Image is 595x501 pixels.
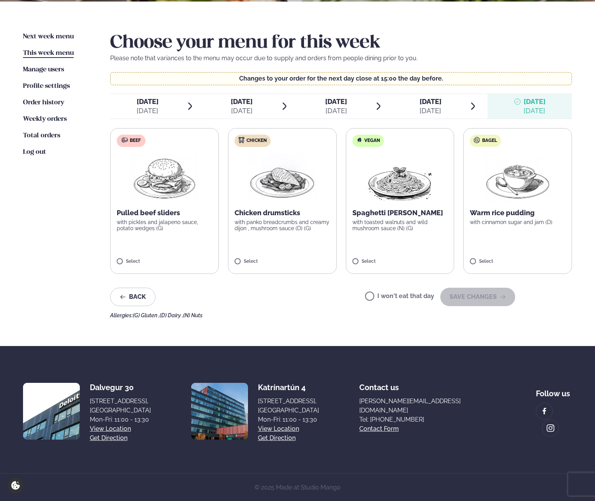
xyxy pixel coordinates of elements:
[23,148,46,157] a: Log out
[440,288,515,306] button: SAVE CHANGES
[364,138,380,144] span: Vegan
[23,82,70,91] a: Profile settings
[90,415,151,424] div: Mon-Fri: 11:00 - 13:30
[117,219,212,231] p: with pickles and jalapeno sauce, potato wedges (G)
[352,208,448,218] p: Spaghetti [PERSON_NAME]
[90,383,151,392] div: Dalvegur 30
[420,97,441,106] span: [DATE]
[524,106,545,115] div: [DATE]
[23,32,74,41] a: Next week menu
[470,208,565,218] p: Warm rice pudding
[470,219,565,225] p: with cinnamon sugar and jam (D)
[359,415,496,424] a: Tel: [PHONE_NUMBER]
[8,478,23,493] a: Cookie settings
[258,383,319,392] div: Katrínartún 4
[235,208,330,218] p: Chicken drumsticks
[482,138,497,144] span: Bagel
[183,312,203,318] span: (N) Nuts
[231,97,253,105] span: [DATE]
[110,54,572,63] p: Please note that variances to the menu may occur due to supply and orders from people dining prio...
[258,415,319,424] div: Mon-Fri: 11:00 - 13:30
[23,116,67,122] span: Weekly orders
[325,106,347,115] div: [DATE]
[23,149,46,155] span: Log out
[246,138,267,144] span: Chicken
[540,407,549,416] img: image alt
[23,131,60,140] a: Total orders
[546,424,555,433] img: image alt
[255,484,340,491] span: © 2025 Made at
[23,66,64,73] span: Manage users
[524,97,545,105] span: [DATE]
[325,97,347,105] span: [DATE]
[23,383,80,440] img: image alt
[235,219,330,231] p: with panko breadcrumbs and creamy dijon , mushroom sauce (D) (G)
[133,312,160,318] span: (G) Gluten ,
[536,403,552,419] a: image alt
[359,397,496,415] a: [PERSON_NAME][EMAIL_ADDRESS][DOMAIN_NAME]
[23,65,64,74] a: Manage users
[122,137,128,143] img: beef.svg
[366,153,434,202] img: Spagetti.png
[117,208,212,218] p: Pulled beef sliders
[420,106,441,115] div: [DATE]
[474,137,480,143] img: bagle-new-16px.svg
[23,98,64,107] a: Order history
[110,288,155,306] button: Back
[258,433,296,443] a: Get direction
[23,49,74,58] a: This week menu
[90,424,131,433] a: View location
[23,115,67,124] a: Weekly orders
[110,32,572,54] h2: Choose your menu for this week
[359,424,399,433] a: Contact form
[23,83,70,89] span: Profile settings
[137,97,159,105] span: [DATE]
[90,433,127,443] a: Get direction
[118,76,564,82] p: Changes to your order for the next day close at 15:00 the day before.
[23,50,74,56] span: This week menu
[542,420,559,436] a: image alt
[23,132,60,139] span: Total orders
[258,397,319,415] div: [STREET_ADDRESS], [GEOGRAPHIC_DATA]
[238,137,245,143] img: chicken.svg
[484,153,552,202] img: Soup.png
[110,312,572,318] div: Allergies:
[352,219,448,231] p: with toasted walnuts and wild mushroom sauce (N) (G)
[536,383,572,398] div: Follow us
[299,484,340,491] a: Studio Mango
[23,99,64,106] span: Order history
[131,153,198,202] img: Hamburger.png
[356,137,362,143] img: Vegan.svg
[90,397,151,415] div: [STREET_ADDRESS], [GEOGRAPHIC_DATA]
[258,424,299,433] a: View location
[359,377,399,392] span: Contact us
[191,383,248,440] img: image alt
[248,153,316,202] img: Chicken-breast.png
[160,312,183,318] span: (D) Dairy ,
[137,106,159,115] div: [DATE]
[231,106,253,115] div: [DATE]
[130,138,141,144] span: Beef
[301,484,340,491] span: Studio Mango
[23,33,74,40] span: Next week menu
